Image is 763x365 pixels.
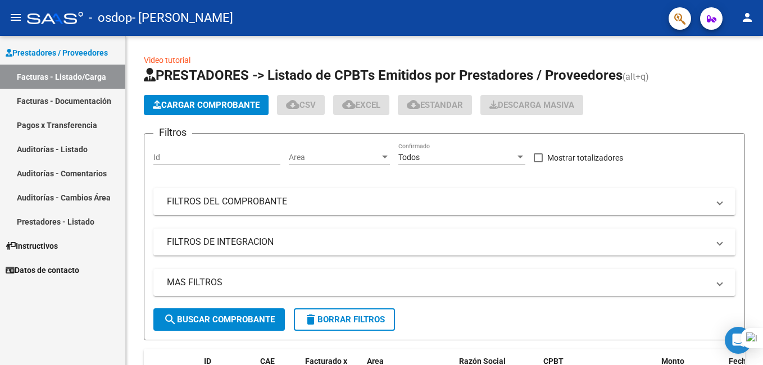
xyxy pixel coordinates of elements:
[398,95,472,115] button: Estandar
[277,95,325,115] button: CSV
[144,95,269,115] button: Cargar Comprobante
[407,100,463,110] span: Estandar
[289,153,380,162] span: Area
[741,11,754,24] mat-icon: person
[294,308,395,331] button: Borrar Filtros
[398,153,420,162] span: Todos
[167,236,708,248] mat-panel-title: FILTROS DE INTEGRACION
[153,269,735,296] mat-expansion-panel-header: MAS FILTROS
[89,6,132,30] span: - osdop
[480,95,583,115] app-download-masive: Descarga masiva de comprobantes (adjuntos)
[153,229,735,255] mat-expansion-panel-header: FILTROS DE INTEGRACION
[132,6,233,30] span: - [PERSON_NAME]
[342,98,356,111] mat-icon: cloud_download
[489,100,574,110] span: Descarga Masiva
[304,314,385,325] span: Borrar Filtros
[623,71,649,82] span: (alt+q)
[167,195,708,208] mat-panel-title: FILTROS DEL COMPROBANTE
[407,98,420,111] mat-icon: cloud_download
[144,56,190,65] a: Video tutorial
[6,240,58,252] span: Instructivos
[9,11,22,24] mat-icon: menu
[153,188,735,215] mat-expansion-panel-header: FILTROS DEL COMPROBANTE
[153,308,285,331] button: Buscar Comprobante
[286,100,316,110] span: CSV
[163,313,177,326] mat-icon: search
[547,151,623,165] span: Mostrar totalizadores
[153,125,192,140] h3: Filtros
[163,314,275,325] span: Buscar Comprobante
[480,95,583,115] button: Descarga Masiva
[153,100,260,110] span: Cargar Comprobante
[6,47,108,59] span: Prestadores / Proveedores
[6,264,79,276] span: Datos de contacto
[144,67,623,83] span: PRESTADORES -> Listado de CPBTs Emitidos por Prestadores / Proveedores
[304,313,317,326] mat-icon: delete
[167,276,708,289] mat-panel-title: MAS FILTROS
[342,100,380,110] span: EXCEL
[725,327,752,354] div: Open Intercom Messenger
[286,98,299,111] mat-icon: cloud_download
[333,95,389,115] button: EXCEL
